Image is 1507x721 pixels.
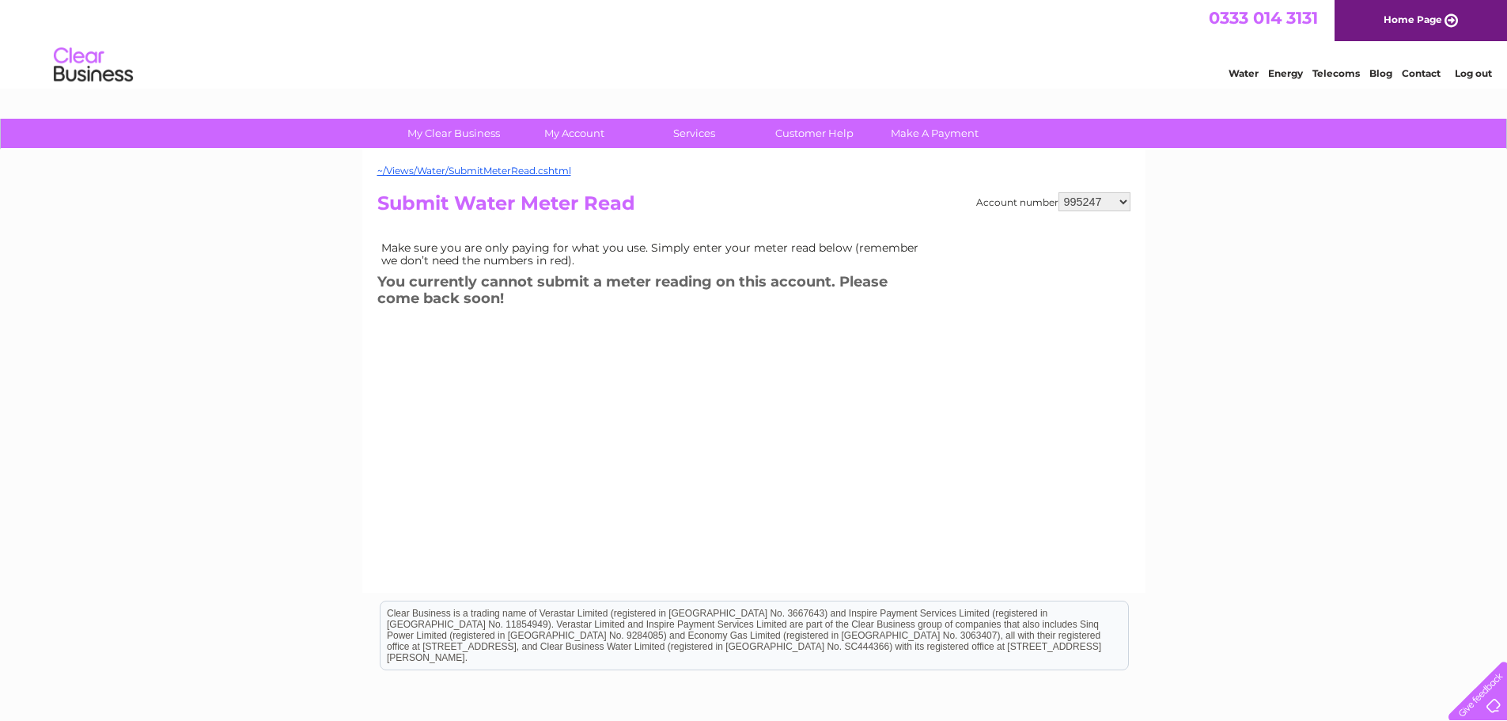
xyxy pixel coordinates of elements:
a: My Clear Business [388,119,519,148]
a: Customer Help [749,119,880,148]
div: Clear Business is a trading name of Verastar Limited (registered in [GEOGRAPHIC_DATA] No. 3667643... [381,9,1128,77]
a: Contact [1402,67,1441,79]
a: Blog [1369,67,1392,79]
h2: Submit Water Meter Read [377,192,1130,222]
a: ~/Views/Water/SubmitMeterRead.cshtml [377,165,571,176]
td: Make sure you are only paying for what you use. Simply enter your meter read below (remember we d... [377,237,931,271]
a: Make A Payment [869,119,1000,148]
a: 0333 014 3131 [1209,8,1318,28]
a: Water [1229,67,1259,79]
a: Energy [1268,67,1303,79]
a: Telecoms [1312,67,1360,79]
a: Log out [1455,67,1492,79]
div: Account number [976,192,1130,211]
img: logo.png [53,41,134,89]
a: My Account [509,119,639,148]
h3: You currently cannot submit a meter reading on this account. Please come back soon! [377,271,931,314]
a: Services [629,119,759,148]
